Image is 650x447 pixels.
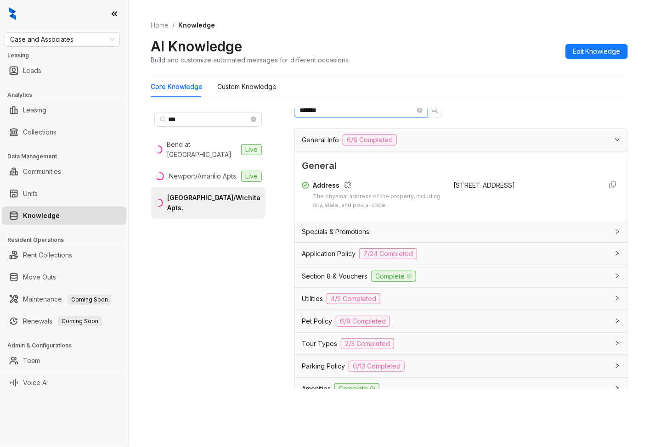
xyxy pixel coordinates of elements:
[615,296,620,301] span: collapsed
[417,107,423,113] span: close-circle
[23,184,38,203] a: Units
[615,251,620,256] span: collapsed
[336,316,390,327] span: 6/9 Completed
[294,310,627,332] div: Pet Policy6/9 Completed
[294,221,627,242] div: Specials & Promotions
[313,180,443,192] div: Address
[172,20,175,30] li: /
[7,152,128,161] h3: Data Management
[2,290,126,308] li: Maintenance
[23,312,102,330] a: RenewalsComing Soon
[151,82,203,92] div: Core Knowledge
[151,38,242,55] h2: AI Knowledge
[334,383,379,394] span: Complete
[251,117,256,122] span: close-circle
[2,207,126,225] li: Knowledge
[241,144,262,155] span: Live
[313,192,443,210] div: The physical address of the property, including city, state, and postal code.
[23,374,48,392] a: Voice AI
[2,184,126,203] li: Units
[302,294,323,304] span: Utilities
[615,341,620,346] span: collapsed
[2,123,126,141] li: Collections
[7,91,128,99] h3: Analytics
[341,338,394,349] span: 2/3 Completed
[241,171,262,182] span: Live
[160,116,166,123] span: search
[294,378,627,400] div: AmenitiesComplete
[302,361,345,371] span: Parking Policy
[294,129,627,151] div: General Info6/8 Completed
[2,352,126,370] li: Team
[294,265,627,287] div: Section 8 & VouchersComplete
[343,134,397,145] span: 6/8 Completed
[2,312,126,330] li: Renewals
[565,44,628,59] button: Edit Knowledge
[302,384,331,394] span: Amenities
[573,46,621,56] span: Edit Knowledge
[294,333,627,355] div: Tour Types2/3 Completed
[7,341,128,350] h3: Admin & Configurations
[10,33,114,46] span: Case and Associates
[151,55,350,65] div: Build and customize automated messages for different occasions.
[302,339,337,349] span: Tour Types
[2,61,126,80] li: Leads
[58,316,102,326] span: Coming Soon
[2,268,126,286] li: Move Outs
[217,82,277,92] div: Custom Knowledge
[371,271,416,282] span: Complete
[615,137,620,142] span: expanded
[2,162,126,181] li: Communities
[149,20,170,30] a: Home
[23,162,61,181] a: Communities
[349,361,405,372] span: 0/13 Completed
[294,288,627,310] div: Utilities4/5 Completed
[2,101,126,119] li: Leasing
[615,363,620,369] span: collapsed
[359,248,417,259] span: 7/24 Completed
[9,7,16,20] img: logo
[167,193,262,213] div: [GEOGRAPHIC_DATA]/Wichita Apts.
[615,318,620,324] span: collapsed
[302,159,620,173] span: General
[302,135,339,145] span: General Info
[23,246,72,264] a: Rent Collections
[178,21,215,29] span: Knowledge
[68,295,112,305] span: Coming Soon
[302,316,332,326] span: Pet Policy
[23,268,56,286] a: Move Outs
[7,51,128,60] h3: Leasing
[615,386,620,391] span: collapsed
[454,180,595,190] div: [STREET_ADDRESS]
[615,273,620,279] span: collapsed
[294,243,627,265] div: Application Policy7/24 Completed
[23,101,46,119] a: Leasing
[7,236,128,244] h3: Resident Operations
[302,271,367,281] span: Section 8 & Vouchers
[302,227,369,237] span: Specials & Promotions
[302,249,356,259] span: Application Policy
[615,229,620,235] span: collapsed
[169,171,236,181] div: Newport/Amarillo Apts
[431,106,439,114] span: search
[2,374,126,392] li: Voice AI
[23,61,41,80] a: Leads
[167,140,237,160] div: Bend at [GEOGRAPHIC_DATA]
[327,293,380,304] span: 4/5 Completed
[2,246,126,264] li: Rent Collections
[294,355,627,377] div: Parking Policy0/13 Completed
[23,352,40,370] a: Team
[23,207,60,225] a: Knowledge
[23,123,57,141] a: Collections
